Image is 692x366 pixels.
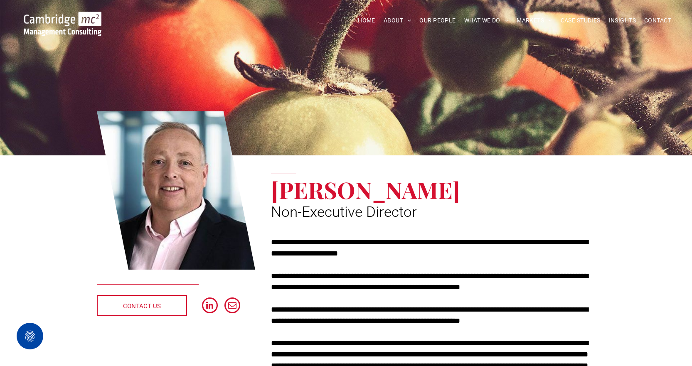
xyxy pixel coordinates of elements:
span: Non-Executive Director [271,204,417,221]
span: [PERSON_NAME] [271,174,460,205]
a: linkedin [202,297,218,315]
a: MARKETS [512,14,556,27]
a: HOME [354,14,379,27]
a: WHAT WE DO [460,14,513,27]
a: Your Business Transformed | Cambridge Management Consulting [24,13,101,22]
a: CONTACT US [97,295,187,316]
a: email [224,297,240,315]
a: Richard Brown | Non-Executive Director | Cambridge Management Consulting [97,110,256,271]
a: CASE STUDIES [557,14,605,27]
a: INSIGHTS [605,14,640,27]
a: OUR PEOPLE [415,14,460,27]
a: CONTACT [640,14,675,27]
span: CONTACT US [123,296,161,317]
a: ABOUT [379,14,416,27]
img: Go to Homepage [24,12,101,36]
